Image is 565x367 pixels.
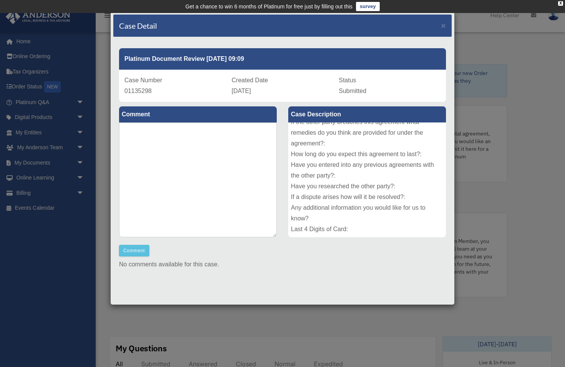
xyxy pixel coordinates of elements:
span: × [441,21,446,30]
div: Type of Document: Friendly Lien - Equity Stripping Document Title: Friendly Lien - Equity Strippi... [288,122,446,237]
h4: Case Detail [119,20,157,31]
a: survey [356,2,380,11]
div: close [558,1,563,6]
span: Created Date [232,77,268,83]
label: Comment [119,106,277,122]
span: Submitted [339,88,366,94]
button: Comment [119,245,149,256]
span: Case Number [124,77,162,83]
div: Platinum Document Review [DATE] 09:09 [119,48,446,70]
span: [DATE] [232,88,251,94]
div: Get a chance to win 6 months of Platinum for free just by filling out this [185,2,353,11]
span: 01135298 [124,88,152,94]
button: Close [441,21,446,29]
label: Case Description [288,106,446,122]
p: No comments available for this case. [119,259,446,270]
span: Status [339,77,356,83]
